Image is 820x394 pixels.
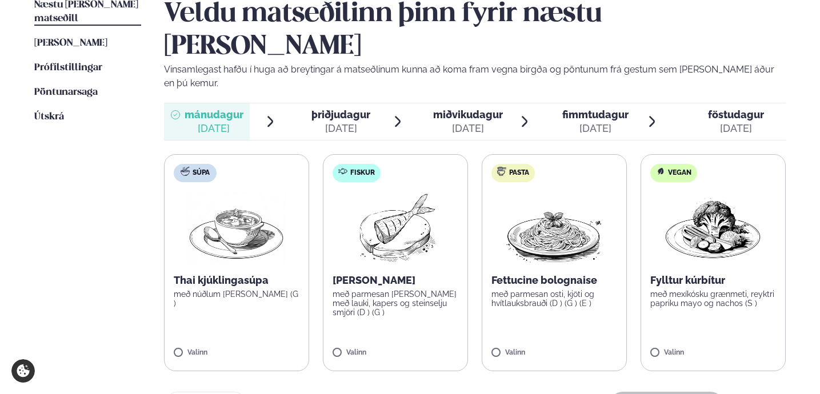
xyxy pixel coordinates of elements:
a: Prófílstillingar [34,61,102,75]
span: [PERSON_NAME] [34,38,107,48]
a: Pöntunarsaga [34,86,98,99]
img: Fish.png [345,191,446,264]
p: með núðlum [PERSON_NAME] (G ) [174,290,299,308]
span: miðvikudagur [433,108,503,120]
span: þriðjudagur [311,108,370,120]
span: fimmtudagur [562,108,629,120]
p: Fylltur kúrbítur [650,274,776,287]
div: [DATE] [311,122,370,135]
span: Súpa [193,168,210,178]
p: [PERSON_NAME] [333,274,458,287]
a: Útskrá [34,110,64,124]
p: með parmesan [PERSON_NAME] með lauki, kapers og steinselju smjöri (D ) (G ) [333,290,458,317]
span: Útskrá [34,112,64,122]
img: Vegan.png [663,191,763,264]
img: fish.svg [338,167,347,176]
a: Cookie settings [11,359,35,383]
img: Soup.png [186,191,287,264]
span: Fiskur [350,168,375,178]
span: Vegan [668,168,691,178]
div: [DATE] [708,122,764,135]
img: Vegan.svg [656,167,665,176]
p: með parmesan osti, kjöti og hvítlauksbrauði (D ) (G ) (E ) [491,290,617,308]
a: [PERSON_NAME] [34,37,107,50]
span: Pöntunarsaga [34,87,98,97]
span: föstudagur [708,108,764,120]
p: Vinsamlegast hafðu í huga að breytingar á matseðlinum kunna að koma fram vegna birgða og pöntunum... [164,63,786,90]
span: Pasta [509,168,529,178]
img: soup.svg [181,167,190,176]
span: Prófílstillingar [34,63,102,73]
p: Fettucine bolognaise [491,274,617,287]
span: mánudagur [185,108,243,120]
div: [DATE] [433,122,503,135]
p: með mexíkósku grænmeti, reyktri papriku mayo og nachos (S ) [650,290,776,308]
img: Spagetti.png [504,191,605,264]
div: [DATE] [562,122,629,135]
p: Thai kjúklingasúpa [174,274,299,287]
div: [DATE] [185,122,243,135]
img: pasta.svg [497,167,506,176]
